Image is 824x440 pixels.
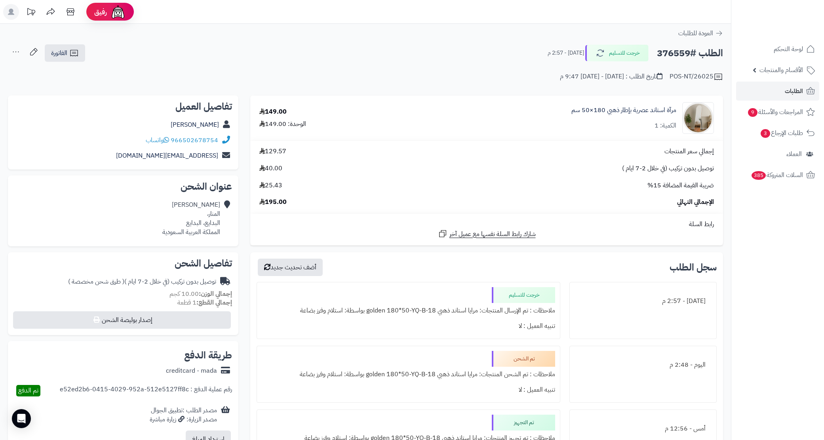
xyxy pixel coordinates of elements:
[759,65,803,76] span: الأقسام والمنتجات
[449,230,536,239] span: شارك رابط السلة نفسها مع عميل آخر
[60,385,232,396] div: رقم عملية الدفع : e52ed2b6-0415-4029-952a-512e5127ff8c
[262,318,555,334] div: تنبيه العميل : لا
[664,147,714,156] span: إجمالي سعر المنتجات
[68,277,124,286] span: ( طرق شحن مخصصة )
[736,40,819,59] a: لوحة التحكم
[12,409,31,428] div: Open Intercom Messenger
[110,4,126,20] img: ai-face.png
[770,6,816,23] img: logo-2.png
[548,49,584,57] small: [DATE] - 2:57 م
[492,351,555,367] div: تم الشحن
[751,170,803,181] span: السلات المتروكة
[785,86,803,97] span: الطلبات
[199,289,232,299] strong: إجمالي الوزن:
[786,149,802,160] span: العملاء
[259,107,287,116] div: 149.00
[575,421,712,436] div: أمس - 12:56 م
[736,103,819,122] a: المراجعات والأسئلة9
[253,220,720,229] div: رابط السلة
[258,259,323,276] button: أضف تحديث جديد
[262,303,555,318] div: ملاحظات : تم الإرسال المنتجات: مرايا استاند ذهبي golden 180*50-YQ-B-18 بواسطة: استلام وفرز بضاعة
[492,415,555,430] div: تم التجهيز
[575,357,712,373] div: اليوم - 2:48 م
[678,29,723,38] a: العودة للطلبات
[14,182,232,191] h2: عنوان الشحن
[184,350,232,360] h2: طريقة الدفع
[670,72,723,82] div: POS-NT/26025
[259,147,286,156] span: 129.57
[751,171,766,180] span: 385
[13,311,231,329] button: إصدار بوليصة الشحن
[150,406,217,424] div: مصدر الطلب :تطبيق الجوال
[585,45,649,61] button: خرجت للتسليم
[760,129,770,138] span: 3
[560,72,662,81] div: تاريخ الطلب : [DATE] - [DATE] 9:47 م
[259,181,282,190] span: 25.43
[196,298,232,307] strong: إجمالي القطع:
[760,128,803,139] span: طلبات الإرجاع
[571,106,676,115] a: مرآة استاند عصرية بإطار ذهبي 180×50 سم
[45,44,85,62] a: الفاتورة
[150,415,217,424] div: مصدر الزيارة: زيارة مباشرة
[678,29,713,38] span: العودة للطلبات
[166,366,217,375] div: creditcard - mada
[677,198,714,207] span: الإجمالي النهائي
[657,45,723,61] h2: الطلب #376559
[747,107,803,118] span: المراجعات والأسئلة
[14,102,232,111] h2: تفاصيل العميل
[736,145,819,164] a: العملاء
[736,124,819,143] a: طلبات الإرجاع3
[262,382,555,398] div: تنبيه العميل : لا
[736,82,819,101] a: الطلبات
[492,287,555,303] div: خرجت للتسليم
[774,44,803,55] span: لوحة التحكم
[748,108,757,117] span: 9
[438,229,536,239] a: شارك رابط السلة نفسها مع عميل آخر
[647,181,714,190] span: ضريبة القيمة المضافة 15%
[259,198,287,207] span: 195.00
[575,293,712,309] div: [DATE] - 2:57 م
[683,102,714,134] img: 1753864403-1-90x90.jpg
[655,121,676,130] div: الكمية: 1
[259,120,306,129] div: الوحدة: 149.00
[146,135,169,145] a: واتساب
[18,386,38,395] span: تم الدفع
[169,289,232,299] small: 10.00 كجم
[21,4,41,22] a: تحديثات المنصة
[51,48,67,58] span: الفاتورة
[177,298,232,307] small: 1 قطعة
[116,151,218,160] a: [EMAIL_ADDRESS][DOMAIN_NAME]
[670,263,717,272] h3: سجل الطلب
[736,166,819,185] a: السلات المتروكة385
[622,164,714,173] span: توصيل بدون تركيب (في خلال 2-7 ايام )
[68,277,216,286] div: توصيل بدون تركيب (في خلال 2-7 ايام )
[171,135,218,145] a: 966502678754
[171,120,219,130] a: [PERSON_NAME]
[259,164,282,173] span: 40.00
[14,259,232,268] h2: تفاصيل الشحن
[262,367,555,382] div: ملاحظات : تم الشحن المنتجات: مرايا استاند ذهبي golden 180*50-YQ-B-18 بواسطة: استلام وفرز بضاعة
[162,200,220,236] div: [PERSON_NAME] المنار، البدايع، البدايع المملكة العربية السعودية
[94,7,107,17] span: رفيق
